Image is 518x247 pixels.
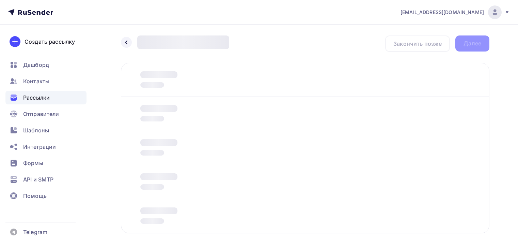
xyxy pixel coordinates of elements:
a: Рассылки [5,91,87,104]
span: Интеграции [23,143,56,151]
span: Дашборд [23,61,49,69]
span: Отправители [23,110,59,118]
a: Шаблоны [5,123,87,137]
a: [EMAIL_ADDRESS][DOMAIN_NAME] [401,5,510,19]
a: Дашборд [5,58,87,72]
a: Отправители [5,107,87,121]
span: [EMAIL_ADDRESS][DOMAIN_NAME] [401,9,484,16]
span: Шаблоны [23,126,49,134]
a: Формы [5,156,87,170]
span: Формы [23,159,43,167]
a: Контакты [5,74,87,88]
div: Создать рассылку [25,38,75,46]
span: Telegram [23,228,47,236]
span: API и SMTP [23,175,53,184]
span: Рассылки [23,93,50,102]
span: Контакты [23,77,49,85]
span: Помощь [23,192,47,200]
